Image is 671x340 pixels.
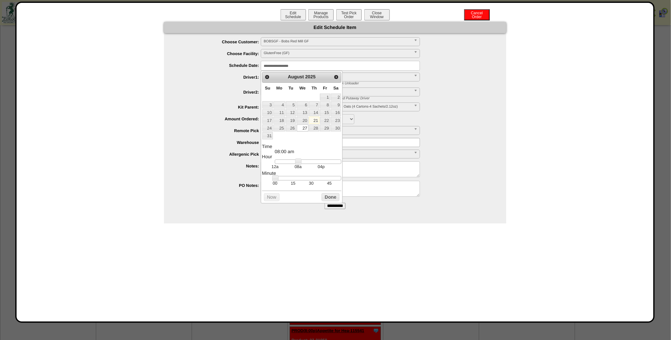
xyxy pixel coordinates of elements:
a: 7 [309,101,319,108]
div: * Driver 1: Shipment Load Picker OR Receiving Truck Unloader [256,81,506,85]
a: 8 [320,101,330,108]
label: PO Notes: [177,183,261,188]
a: 11 [274,109,285,116]
label: Remote Pick [177,128,261,133]
dt: Minute [262,171,341,176]
div: Edit Schedule Item [164,22,506,33]
button: Now [264,193,280,201]
button: ManageProducts [308,9,334,20]
a: 13 [297,109,309,116]
a: 22 [320,117,330,124]
label: Amount Ordered: [177,117,261,121]
a: 3 [262,101,273,108]
label: Choose Customer: [177,39,261,44]
a: 6 [297,101,309,108]
td: 12a [264,164,287,169]
a: 23 [331,117,341,124]
a: 18 [274,117,285,124]
span: Thursday [312,86,317,90]
td: 15 [284,181,302,186]
td: 08a [287,164,310,169]
a: 9 [331,101,341,108]
span: Tuesday [289,86,293,90]
span: Friday [323,86,327,90]
dd: 08:00 am [275,149,341,154]
a: 14 [309,109,319,116]
span: Wednesday [299,86,306,90]
span: Monday [276,86,282,90]
a: 4 [274,101,285,108]
span: Prev [265,74,270,80]
label: Schedule Date: [177,63,261,68]
a: 29 [320,124,330,131]
div: * Driver 2: Shipment Truck Loader OR Receiving Load Putaway Driver [256,96,506,100]
span: Saturday [333,86,339,90]
span: BOBSGF - Bobs Red Mill GF [264,38,411,45]
label: Allergenic Pick [177,152,261,157]
a: 24 [262,124,273,131]
td: 30 [302,181,320,186]
span: August [288,74,304,80]
span: 2025 [305,74,316,80]
a: 16 [331,109,341,116]
a: 28 [309,124,319,131]
td: 00 [266,181,284,186]
label: Warehouse [177,140,261,145]
td: 45 [320,181,339,186]
a: 1 [320,94,330,101]
a: 30 [331,124,341,131]
a: 5 [286,101,296,108]
label: Notes: [177,164,261,168]
dt: Time [262,144,341,149]
a: 31 [262,132,273,139]
a: 15 [320,109,330,116]
a: 21 [309,117,319,124]
a: Next [332,73,340,81]
a: 19 [286,117,296,124]
span: Sunday [265,86,270,90]
a: 17 [262,117,273,124]
a: 20 [297,117,309,124]
label: Choose Facility: [177,51,261,56]
label: Kit Parent: [177,105,261,110]
a: 10 [262,109,273,116]
label: Driver1: [177,75,261,80]
button: Test PickOrder [336,9,362,20]
a: 26 [286,124,296,131]
a: 2 [331,94,341,101]
span: GlutenFree (GF) [264,49,411,57]
td: 04p [310,164,333,169]
button: CancelOrder [464,9,490,20]
a: 27 [297,124,309,131]
button: Done [322,193,339,201]
a: 12 [286,109,296,116]
a: Prev [263,73,271,81]
dt: Hour [262,154,341,159]
a: 25 [274,124,285,131]
label: Driver2: [177,90,261,95]
button: CloseWindow [364,9,390,20]
span: Next [334,74,339,80]
button: EditSchedule [281,9,306,20]
a: CloseWindow [364,14,390,19]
